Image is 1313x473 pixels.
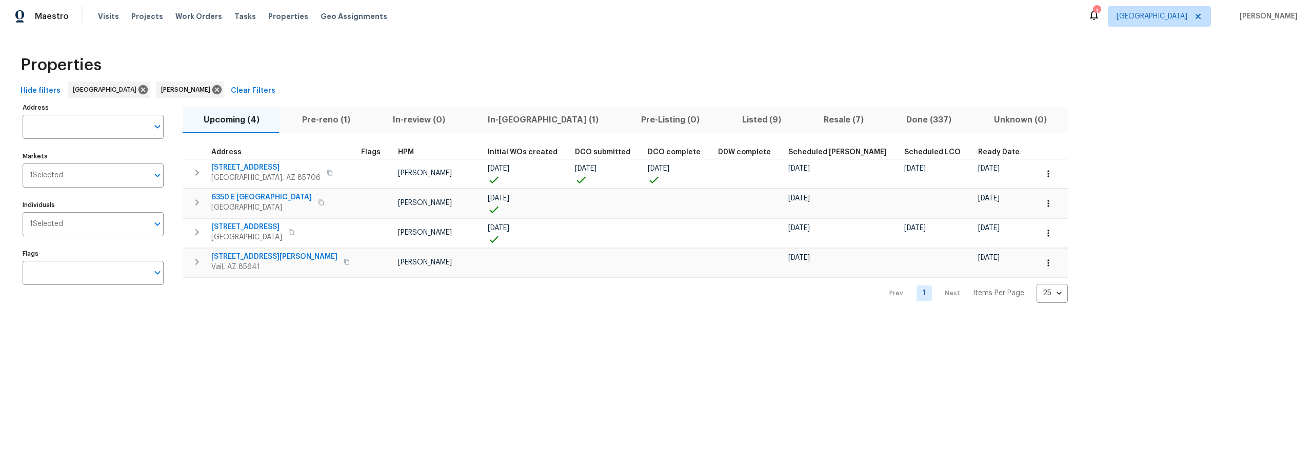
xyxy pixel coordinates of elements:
[398,149,414,156] span: HPM
[161,85,214,95] span: [PERSON_NAME]
[808,113,879,127] span: Resale (7)
[978,165,1000,172] span: [DATE]
[788,149,887,156] span: Scheduled [PERSON_NAME]
[175,11,222,22] span: Work Orders
[880,284,1068,303] nav: Pagination Navigation
[30,220,63,229] span: 1 Selected
[68,81,150,98] div: [GEOGRAPHIC_DATA]
[211,262,337,272] span: Vail, AZ 85641
[488,165,509,172] span: [DATE]
[287,113,366,127] span: Pre-reno (1)
[788,254,810,261] span: [DATE]
[23,202,164,208] label: Individuals
[35,11,69,22] span: Maestro
[21,85,61,97] span: Hide filters
[227,81,280,100] button: Clear Filters
[488,224,509,232] span: [DATE]
[648,165,669,172] span: [DATE]
[398,170,452,177] span: [PERSON_NAME]
[979,113,1062,127] span: Unknown (0)
[150,217,165,231] button: Open
[321,11,387,22] span: Geo Assignments
[626,113,715,127] span: Pre-Listing (0)
[73,85,141,95] span: [GEOGRAPHIC_DATA]
[978,149,1020,156] span: Ready Date
[211,149,242,156] span: Address
[231,85,275,97] span: Clear Filters
[788,195,810,202] span: [DATE]
[473,113,614,127] span: In-[GEOGRAPHIC_DATA] (1)
[23,251,164,257] label: Flags
[211,192,312,202] span: 6350 E [GEOGRAPHIC_DATA]
[378,113,461,127] span: In-review (0)
[788,224,810,232] span: [DATE]
[917,285,932,301] a: Goto page 1
[131,11,163,22] span: Projects
[16,81,65,100] button: Hide filters
[1117,11,1187,22] span: [GEOGRAPHIC_DATA]
[150,168,165,182] button: Open
[1037,280,1068,306] div: 25
[23,105,164,111] label: Address
[234,13,256,20] span: Tasks
[904,165,926,172] span: [DATE]
[648,149,701,156] span: DCO complete
[1093,6,1100,16] div: 1
[978,254,1000,261] span: [DATE]
[211,252,337,262] span: [STREET_ADDRESS][PERSON_NAME]
[156,81,224,98] div: [PERSON_NAME]
[904,224,926,232] span: [DATE]
[575,165,596,172] span: [DATE]
[904,149,961,156] span: Scheduled LCO
[398,259,452,266] span: [PERSON_NAME]
[189,113,275,127] span: Upcoming (4)
[718,149,771,156] span: D0W complete
[268,11,308,22] span: Properties
[891,113,966,127] span: Done (337)
[1236,11,1298,22] span: [PERSON_NAME]
[488,195,509,202] span: [DATE]
[211,232,282,242] span: [GEOGRAPHIC_DATA]
[488,149,558,156] span: Initial WOs created
[23,153,164,159] label: Markets
[30,171,63,180] span: 1 Selected
[211,162,321,173] span: [STREET_ADDRESS]
[361,149,381,156] span: Flags
[150,119,165,134] button: Open
[575,149,630,156] span: DCO submitted
[21,60,102,70] span: Properties
[788,165,810,172] span: [DATE]
[211,202,312,213] span: [GEOGRAPHIC_DATA]
[978,195,1000,202] span: [DATE]
[211,222,282,232] span: [STREET_ADDRESS]
[150,265,165,280] button: Open
[398,199,452,207] span: [PERSON_NAME]
[398,229,452,236] span: [PERSON_NAME]
[973,288,1024,298] p: Items Per Page
[211,173,321,183] span: [GEOGRAPHIC_DATA], AZ 85706
[727,113,796,127] span: Listed (9)
[98,11,119,22] span: Visits
[978,224,1000,232] span: [DATE]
